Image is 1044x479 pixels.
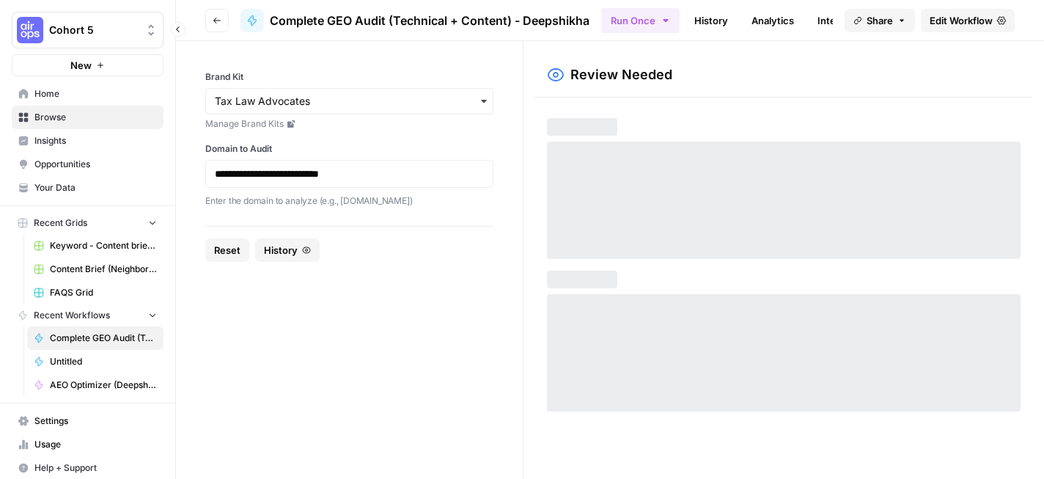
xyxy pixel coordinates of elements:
[12,153,163,176] a: Opportunities
[270,12,589,29] span: Complete GEO Audit (Technical + Content) - Deepshikha
[12,304,163,326] button: Recent Workflows
[27,326,163,350] a: Complete GEO Audit (Technical + Content) - Deepshikha
[34,87,157,100] span: Home
[50,379,157,392] span: AEO Optimizer (Deepshikha)
[601,8,680,33] button: Run Once
[743,9,803,32] a: Analytics
[205,70,493,84] label: Brand Kit
[27,373,163,397] a: AEO Optimizer (Deepshikha)
[17,17,43,43] img: Cohort 5 Logo
[215,94,484,109] input: Tax Law Advocates
[50,355,157,368] span: Untitled
[205,238,249,262] button: Reset
[205,117,493,131] a: Manage Brand Kits
[27,234,163,257] a: Keyword - Content brief - Article (Airops builders) - [PERSON_NAME]
[685,9,737,32] a: History
[12,12,163,48] button: Workspace: Cohort 5
[49,23,138,37] span: Cohort 5
[34,181,157,194] span: Your Data
[34,414,157,428] span: Settings
[27,281,163,304] a: FAQS Grid
[240,9,589,32] a: Complete GEO Audit (Technical + Content) - Deepshikha
[845,9,915,32] button: Share
[34,438,157,451] span: Usage
[12,433,163,456] a: Usage
[50,332,157,345] span: Complete GEO Audit (Technical + Content) - Deepshikha
[205,142,493,156] label: Domain to Audit
[12,54,163,76] button: New
[50,263,157,276] span: Content Brief (Neighbor - [PERSON_NAME]
[12,129,163,153] a: Insights
[70,58,92,73] span: New
[34,158,157,171] span: Opportunities
[34,461,157,475] span: Help + Support
[264,243,298,257] span: History
[809,9,869,32] a: Integrate
[12,106,163,129] a: Browse
[930,13,993,28] span: Edit Workflow
[34,134,157,147] span: Insights
[867,13,893,28] span: Share
[50,286,157,299] span: FAQS Grid
[12,212,163,234] button: Recent Grids
[27,350,163,373] a: Untitled
[27,257,163,281] a: Content Brief (Neighbor - [PERSON_NAME]
[921,9,1015,32] a: Edit Workflow
[214,243,240,257] span: Reset
[50,239,157,252] span: Keyword - Content brief - Article (Airops builders) - [PERSON_NAME]
[12,176,163,200] a: Your Data
[12,82,163,106] a: Home
[34,309,110,322] span: Recent Workflows
[12,409,163,433] a: Settings
[570,65,672,85] h2: Review Needed
[255,238,320,262] button: History
[34,216,87,230] span: Recent Grids
[34,111,157,124] span: Browse
[205,194,493,208] p: Enter the domain to analyze (e.g., [DOMAIN_NAME])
